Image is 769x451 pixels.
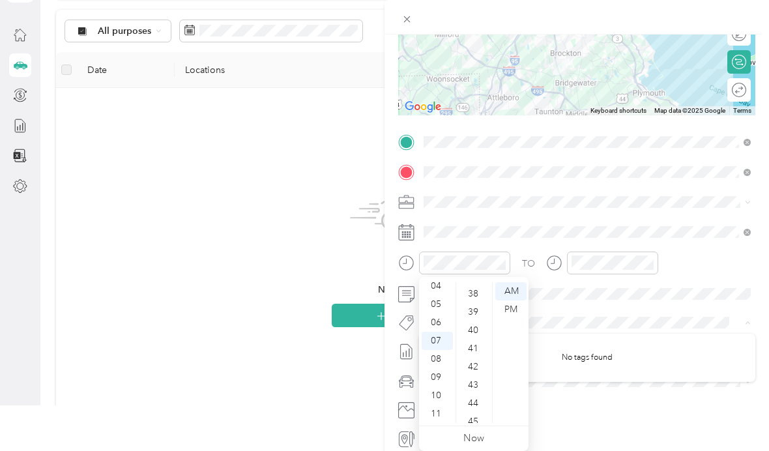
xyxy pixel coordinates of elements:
div: 40 [459,321,490,340]
div: 08 [422,350,453,368]
div: 44 [459,394,490,413]
div: 42 [459,358,490,376]
p: No tags found [562,352,613,364]
a: Now [463,432,484,444]
div: 06 [422,313,453,332]
div: TO [522,257,535,270]
div: 41 [459,340,490,358]
button: Add photo [419,401,755,419]
div: 11 [422,405,453,423]
button: Keyboard shortcuts [590,106,646,115]
div: 05 [422,295,453,313]
a: Open this area in Google Maps (opens a new window) [401,98,444,115]
div: 39 [459,303,490,321]
div: AM [495,282,527,300]
span: Map data ©2025 Google [654,107,725,114]
div: 45 [459,413,490,431]
div: 09 [422,368,453,386]
div: 38 [459,285,490,303]
div: 04 [422,277,453,295]
div: 10 [422,386,453,405]
div: 07 [422,332,453,350]
iframe: Everlance-gr Chat Button Frame [696,378,769,451]
div: PM [495,300,527,319]
img: Google [401,98,444,115]
div: 43 [459,376,490,394]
